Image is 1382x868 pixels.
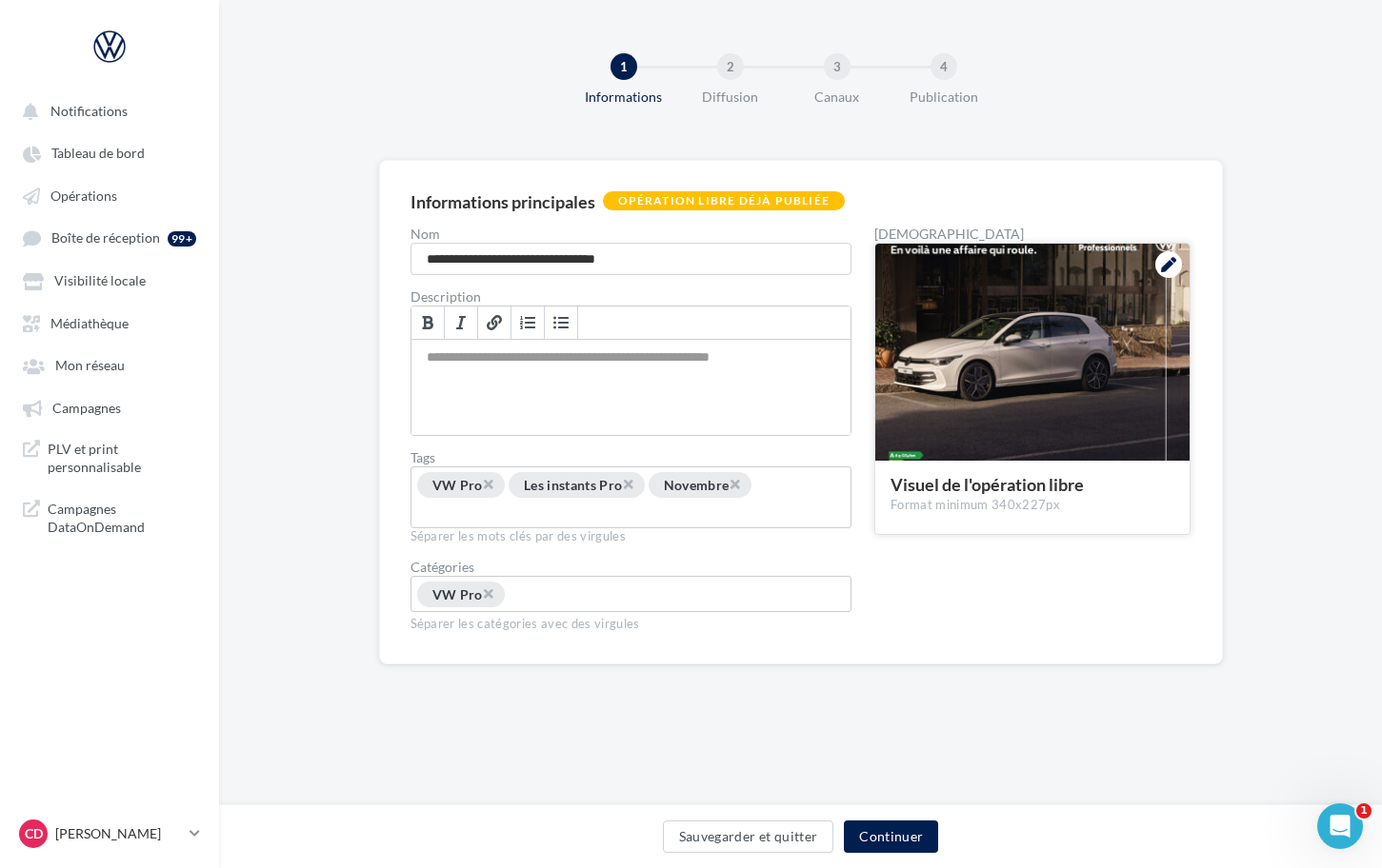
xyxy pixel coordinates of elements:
[11,135,208,169] a: Tableau de bord
[11,220,208,255] a: Boîte de réception 99+
[524,477,623,493] span: Les instants Pro
[54,273,146,289] span: Visibilité locale
[483,584,494,602] span: ×
[48,500,196,537] span: Campagnes DataOnDemand
[511,306,545,339] a: Insérer/Supprimer une liste numérotée
[563,88,685,107] div: Informations
[664,477,730,493] span: Novembre
[445,306,478,339] a: Italique (⌘+I)
[545,306,578,339] a: Insérer/Supprimer une liste à puces
[874,227,1191,241] div: [DEMOGRAPHIC_DATA]
[411,528,852,545] div: Séparer les mots clés par des virgules
[411,612,852,633] div: Séparer les catégories avec des virgules
[415,502,557,523] input: Permet aux affiliés de trouver l'opération libre plus facilement
[891,497,1174,514] div: Format minimum 340x227px
[11,306,208,340] a: Médiathèque
[883,88,1005,107] div: Publication
[1317,803,1363,849] iframe: Intercom live chat
[432,586,483,602] span: VW Pro
[663,820,834,853] button: Sauvegarder et quitter
[411,576,852,612] div: Choisissez une catégorie
[55,358,125,374] span: Mon réseau
[717,53,744,80] div: 2
[411,193,595,210] div: Informations principales
[478,306,511,339] a: Lien
[11,492,208,544] a: Campagnes DataOnDemand
[411,451,852,464] label: Tags
[50,315,129,331] span: Médiathèque
[11,347,208,382] a: Mon réseau
[55,824,182,843] p: [PERSON_NAME]
[411,290,852,304] label: Description
[11,432,208,484] a: PLV et print personnalisable
[11,263,208,297] a: Visibilité locale
[622,475,633,493] span: ×
[824,53,851,80] div: 3
[15,816,204,852] a: CD [PERSON_NAME]
[51,230,160,247] span: Boîte de réception
[48,440,196,477] span: PLV et print personnalisable
[411,466,852,528] div: Permet aux affiliés de trouver l'opération libre plus facilement
[11,390,208,424] a: Campagnes
[670,88,791,107] div: Diffusion
[507,584,649,606] input: Choisissez une catégorie
[432,477,483,493] span: VW Pro
[411,306,445,339] a: Gras (⌘+B)
[776,88,898,107] div: Canaux
[891,476,1174,493] div: Visuel de l'opération libre
[11,93,200,128] button: Notifications
[51,146,145,162] span: Tableau de bord
[411,561,852,574] div: Catégories
[11,178,208,212] a: Opérations
[729,475,740,493] span: ×
[168,231,196,247] div: 99+
[411,340,851,435] div: Permet de préciser les enjeux de la campagne à vos affiliés
[844,820,938,853] button: Continuer
[50,187,117,204] span: Opérations
[50,103,128,119] span: Notifications
[483,475,494,493] span: ×
[1356,803,1372,819] span: 1
[411,227,852,241] label: Nom
[603,191,846,210] div: Opération libre déjà publiée
[25,824,43,843] span: CD
[931,53,957,80] div: 4
[52,400,121,416] span: Campagnes
[611,53,637,80] div: 1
